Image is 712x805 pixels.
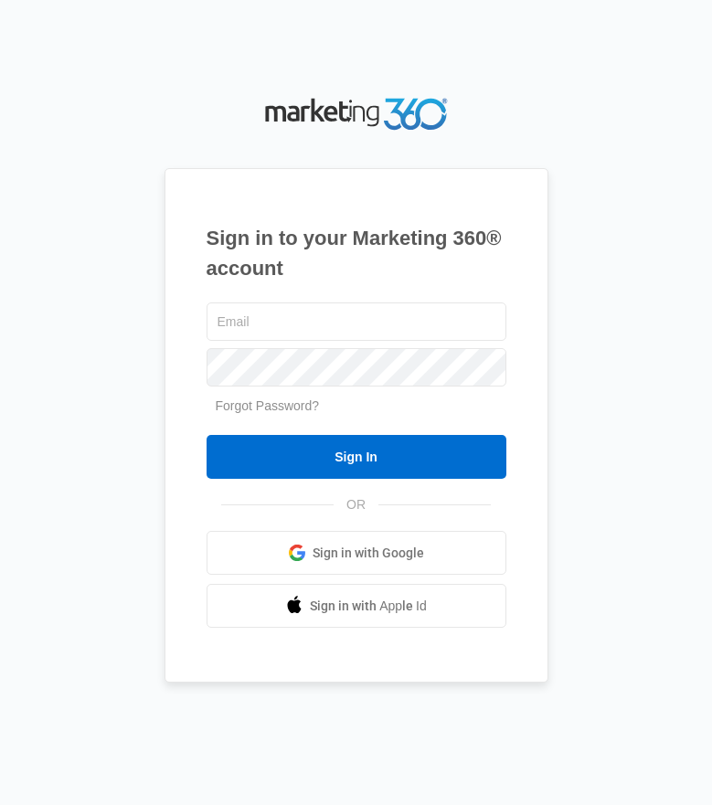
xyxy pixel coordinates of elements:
span: OR [334,495,378,514]
a: Sign in with Google [207,531,506,575]
a: Sign in with Apple Id [207,584,506,628]
input: Sign In [207,435,506,479]
h1: Sign in to your Marketing 360® account [207,223,506,283]
span: Sign in with Apple Id [310,597,427,616]
a: Forgot Password? [216,398,320,413]
input: Email [207,302,506,341]
span: Sign in with Google [313,544,424,563]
